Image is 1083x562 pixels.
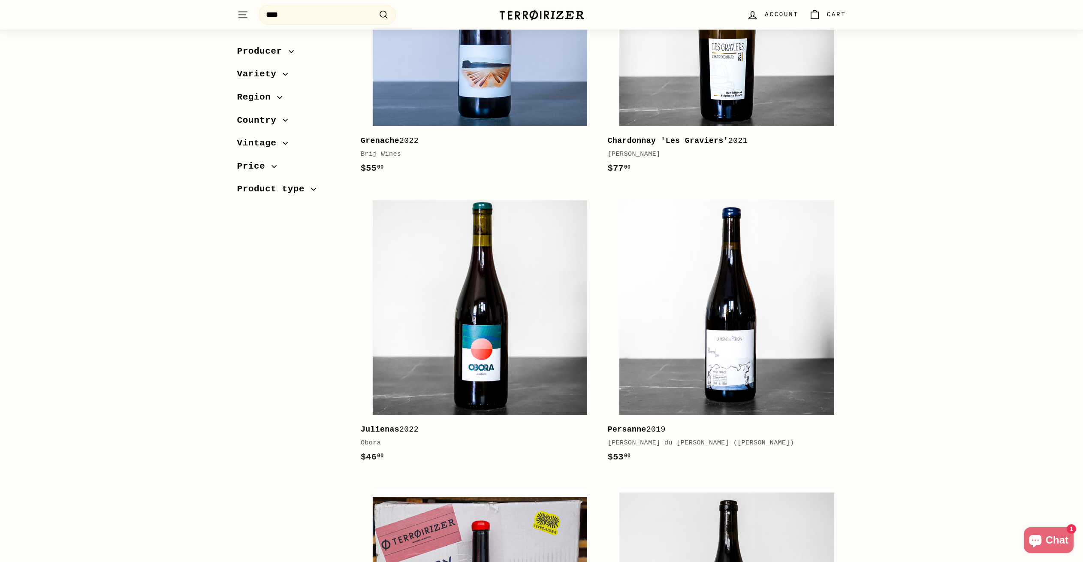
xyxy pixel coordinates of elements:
b: Grenache [361,136,399,145]
button: Country [237,111,347,134]
inbox-online-store-chat: Shopify online store chat [1021,527,1076,555]
button: Region [237,88,347,111]
b: Chardonnay 'Les Graviers' [608,136,728,145]
div: [PERSON_NAME] [608,149,838,160]
b: Julienas [361,425,399,434]
span: Variety [237,67,283,82]
div: Brij Wines [361,149,591,160]
sup: 00 [624,453,630,459]
b: Persanne [608,425,646,434]
div: 2021 [608,135,838,147]
sup: 00 [377,453,383,459]
div: [PERSON_NAME] du [PERSON_NAME] ([PERSON_NAME]) [608,438,838,448]
span: Region [237,90,278,105]
a: Account [742,2,803,27]
button: Producer [237,42,347,65]
div: 2022 [361,423,591,436]
span: Account [765,10,798,19]
span: $77 [608,163,631,173]
span: Vintage [237,136,283,151]
span: $55 [361,163,384,173]
span: Price [237,159,272,174]
div: 2022 [361,135,591,147]
span: Producer [237,44,289,59]
span: Country [237,113,283,128]
sup: 00 [624,164,630,170]
span: Product type [237,182,311,197]
div: Obora [361,438,591,448]
button: Product type [237,180,347,203]
span: Cart [827,10,846,19]
span: $46 [361,452,384,462]
sup: 00 [377,164,383,170]
a: Persanne2019[PERSON_NAME] du [PERSON_NAME] ([PERSON_NAME]) [608,188,846,473]
a: Julienas2022Obora [361,188,599,473]
button: Variety [237,65,347,88]
a: Cart [804,2,851,27]
button: Vintage [237,134,347,157]
span: $53 [608,452,631,462]
button: Price [237,157,347,180]
div: 2019 [608,423,838,436]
